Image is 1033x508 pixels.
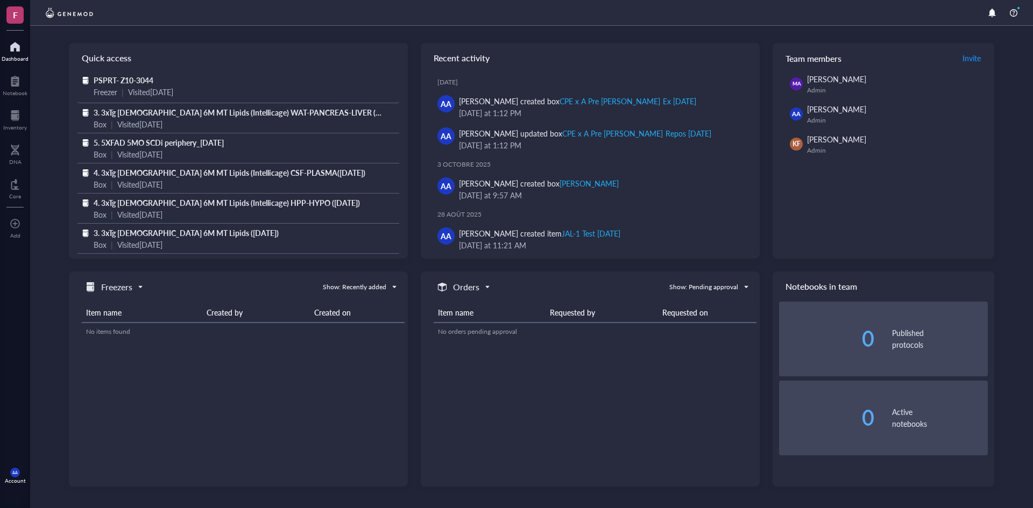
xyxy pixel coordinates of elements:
div: 3 octobre 2025 [437,160,751,169]
span: [PERSON_NAME] [807,74,866,84]
div: Admin [807,146,984,155]
div: Visited [DATE] [117,118,162,130]
a: DNA [9,141,22,165]
span: 3. 3xTg [DEMOGRAPHIC_DATA] 6M MT Lipids (Intellicage) WAT-PANCREAS-LIVER ([DATE]) [94,107,401,118]
div: Quick access [69,43,408,73]
a: AA[PERSON_NAME] created itemJAL-1 Test [DATE][DATE] at 11:21 AM [429,223,751,255]
div: JAL-1 Test [DATE] [562,228,620,239]
div: [PERSON_NAME] created box [459,177,619,189]
div: Notebook [3,90,27,96]
span: Invite [963,53,981,63]
a: AA[PERSON_NAME] created box[PERSON_NAME][DATE] at 9:57 AM [429,173,751,205]
div: [DATE] at 1:12 PM [459,139,742,151]
div: Visited [DATE] [117,239,162,251]
a: AA[PERSON_NAME] updated boxCPE x A Pre [PERSON_NAME] Repos [DATE][DATE] at 1:12 PM [429,123,751,155]
div: Visited [DATE] [117,209,162,220]
div: Notebooks in team [773,271,994,302]
th: Item name [82,303,202,323]
div: Visited [DATE] [128,86,173,98]
div: Box [94,209,107,220]
div: [DATE] at 1:12 PM [459,107,742,119]
th: Requested on [658,303,756,323]
div: Active notebooks [892,406,988,430]
span: AA [12,470,18,475]
div: [DATE] at 11:21 AM [459,239,742,251]
div: 28 août 2025 [437,210,751,219]
div: CPE x A Pre [PERSON_NAME] Ex [DATE] [560,96,696,106]
div: DNA [9,159,22,165]
a: Inventory [3,107,27,131]
div: Box [94,148,107,160]
div: [DATE] at 9:57 AM [459,189,742,201]
span: 4. 3xTg [DEMOGRAPHIC_DATA] 6M MT Lipids (Intellicage) HPP-HYPO ([DATE]) [94,197,360,208]
a: Dashboard [2,38,29,62]
div: Box [94,118,107,130]
a: AA[PERSON_NAME] created boxCPE x A Pre [PERSON_NAME] Ex [DATE][DATE] at 1:12 PM [429,91,751,123]
span: [PERSON_NAME] [807,104,866,115]
span: AA [792,110,800,119]
div: [PERSON_NAME] created item [459,227,620,239]
div: Team members [773,43,994,73]
span: PSPRT- Z10-3044 [94,75,153,85]
div: Show: Recently added [323,282,386,292]
div: | [111,148,113,160]
div: CPE x A Pre [PERSON_NAME] Repos [DATE] [562,128,711,139]
div: 0 [779,328,875,349]
span: AA [441,180,451,192]
span: F [13,8,18,22]
div: Account [5,477,26,484]
div: Freezer [94,86,117,98]
div: | [111,118,113,130]
span: KF [793,139,801,149]
span: 4. 3xTg [DEMOGRAPHIC_DATA] 6M MT Lipids (Intellicage) CSF-PLASMA([DATE]) [94,167,365,178]
span: MA [792,80,800,88]
div: [DATE] [437,78,751,87]
th: Created by [202,303,310,323]
div: Admin [807,116,984,125]
div: Add [10,232,20,239]
span: AA [441,98,451,110]
th: Created on [310,303,405,323]
a: Notebook [3,73,27,96]
span: AA [441,130,451,142]
div: [PERSON_NAME] updated box [459,127,711,139]
div: Dashboard [2,55,29,62]
span: [PERSON_NAME] [807,134,866,145]
div: Box [94,178,107,190]
div: | [111,209,113,220]
div: [PERSON_NAME] [560,178,619,189]
div: | [111,239,113,251]
span: 5. 5XFAD 5MO SCDi periphery_[DATE] [94,137,224,148]
th: Requested by [546,303,657,323]
div: Published protocols [892,327,988,350]
button: Invite [962,49,981,67]
h5: Freezers [101,281,132,294]
div: Inventory [3,124,27,131]
th: Item name [434,303,546,323]
div: Show: Pending approval [669,282,738,292]
span: AA [441,230,451,242]
div: No orders pending approval [438,327,752,337]
img: genemod-logo [43,6,96,19]
div: Recent activity [421,43,760,73]
h5: Orders [453,281,479,294]
div: Admin [807,86,984,95]
div: No items found [86,327,400,337]
a: Core [9,176,21,199]
div: | [111,178,113,190]
div: [PERSON_NAME] created box [459,95,696,107]
div: | [122,86,124,98]
span: 3. 3xTg [DEMOGRAPHIC_DATA] 6M MT Lipids ([DATE]) [94,227,279,238]
div: 0 [779,407,875,428]
div: Core [9,193,21,199]
div: Visited [DATE] [117,178,162,190]
div: Box [94,239,107,251]
div: Visited [DATE] [117,148,162,160]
